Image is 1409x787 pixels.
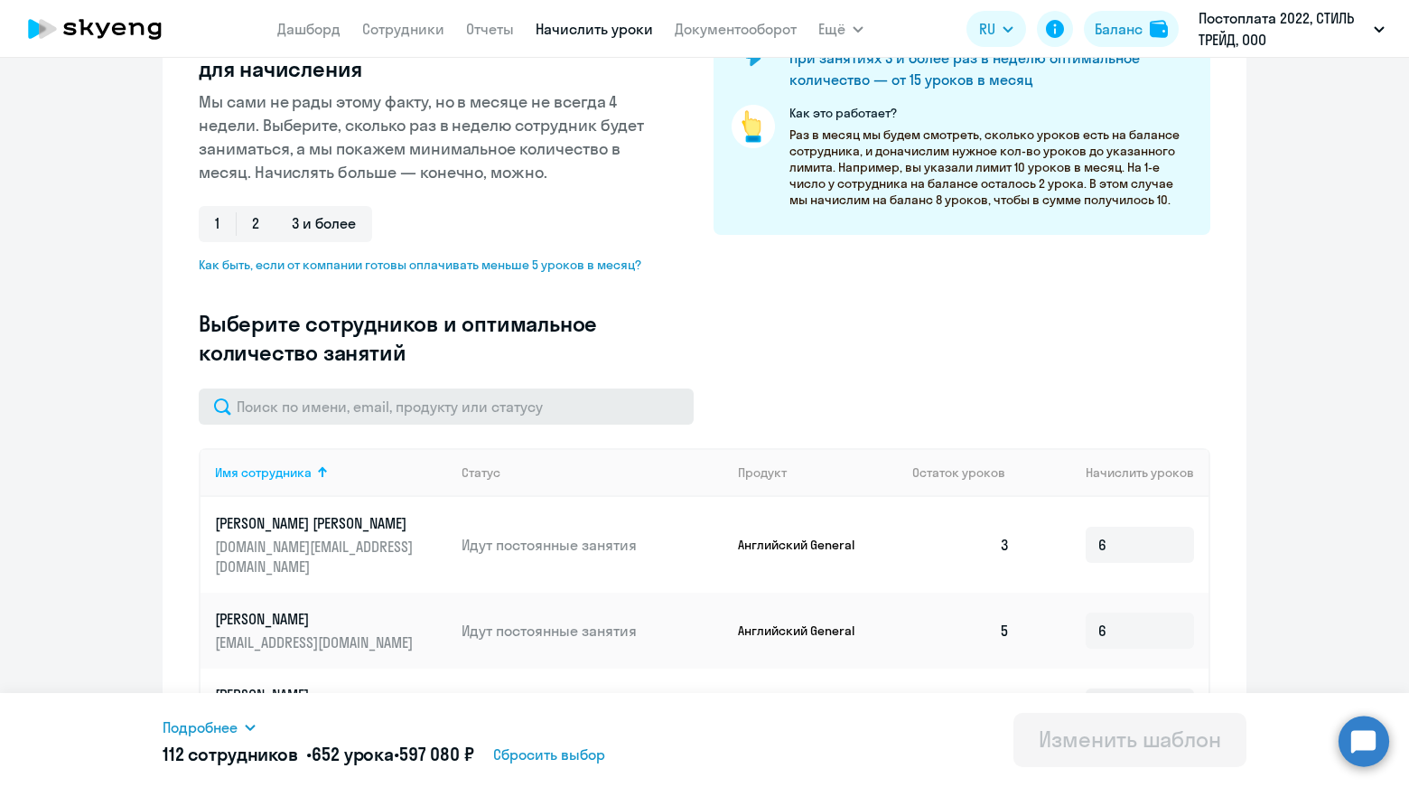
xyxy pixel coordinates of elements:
[1150,20,1168,38] img: balance
[738,537,873,553] p: Английский General
[818,11,863,47] button: Ещё
[818,18,845,40] span: Ещё
[215,609,417,629] p: [PERSON_NAME]
[966,11,1026,47] button: RU
[199,309,656,367] h3: Выберите сотрудников и оптимальное количество занятий
[215,609,447,652] a: [PERSON_NAME][EMAIL_ADDRESS][DOMAIN_NAME]
[399,743,474,765] span: 597 080 ₽
[199,90,656,184] p: Мы сами не рады этому факту, но в месяце не всегда 4 недели. Выберите, сколько раз в неделю сотру...
[215,464,447,481] div: Имя сотрудника
[163,742,473,767] h5: 112 сотрудников • •
[738,464,899,481] div: Продукт
[466,20,514,38] a: Отчеты
[1084,11,1179,47] button: Балансbalance
[215,513,417,533] p: [PERSON_NAME] [PERSON_NAME]
[898,593,1024,669] td: 5
[675,20,797,38] a: Документооборот
[536,20,653,38] a: Начислить уроки
[789,126,1192,208] p: Раз в месяц мы будем смотреть, сколько уроков есть на балансе сотрудника, и доначислим нужное кол...
[1013,713,1246,767] button: Изменить шаблон
[199,257,656,273] span: Как быть, если от компании готовы оплачивать меньше 5 уроков в месяц?
[215,685,447,728] a: [PERSON_NAME][EMAIL_ADDRESS][DOMAIN_NAME]
[215,513,447,576] a: [PERSON_NAME] [PERSON_NAME][DOMAIN_NAME][EMAIL_ADDRESS][DOMAIN_NAME]
[215,537,417,576] p: [DOMAIN_NAME][EMAIL_ADDRESS][DOMAIN_NAME]
[493,744,605,765] span: Сбросить выбор
[898,669,1024,745] td: 2
[912,464,1024,481] div: Остаток уроков
[462,621,723,641] p: Идут постоянные занятия
[979,18,995,40] span: RU
[1199,7,1367,51] p: Постоплата 2022, СТИЛЬ ТРЕЙД, ООО
[1024,448,1208,497] th: Начислить уроков
[738,623,873,639] p: Английский General
[199,206,236,242] span: 1
[199,389,694,425] input: Поиск по имени, email, продукту или статусу
[1095,18,1143,40] div: Баланс
[163,717,238,738] span: Подробнее
[1039,725,1221,754] div: Изменить шаблон
[215,464,312,481] div: Имя сотрудника
[462,535,723,555] p: Идут постоянные занятия
[462,464,500,481] div: Статус
[215,685,417,705] p: [PERSON_NAME]
[275,206,372,242] span: 3 и более
[362,20,444,38] a: Сотрудники
[1190,7,1394,51] button: Постоплата 2022, СТИЛЬ ТРЕЙД, ООО
[732,105,775,148] img: pointer-circle
[898,497,1024,593] td: 3
[462,464,723,481] div: Статус
[277,20,341,38] a: Дашборд
[236,206,275,242] span: 2
[789,105,1192,121] p: Как это работает?
[312,743,394,765] span: 652 урока
[215,632,417,652] p: [EMAIL_ADDRESS][DOMAIN_NAME]
[738,464,787,481] div: Продукт
[789,47,1180,90] h4: При занятиях 3 и более раз в неделю оптимальное количество — от 15 уроков в месяц
[912,464,1005,481] span: Остаток уроков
